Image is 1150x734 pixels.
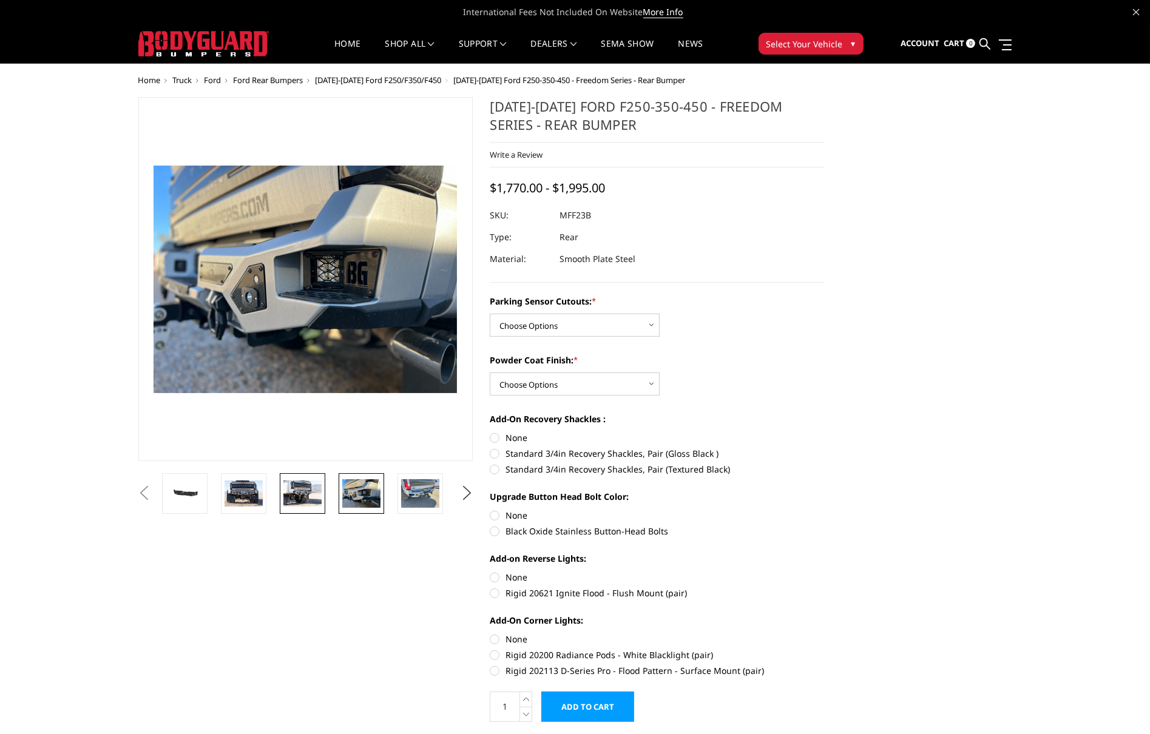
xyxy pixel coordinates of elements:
[138,31,269,56] img: BODYGUARD BUMPERS
[458,484,476,502] button: Next
[490,295,825,308] label: Parking Sensor Cutouts:
[234,75,303,86] a: Ford Rear Bumpers
[490,431,825,444] label: None
[759,33,864,55] button: Select Your Vehicle
[459,39,507,63] a: Support
[454,75,686,86] span: [DATE]-[DATE] Ford F250-350-450 - Freedom Series - Rear Bumper
[490,648,825,661] label: Rigid 20200 Radiance Pods - White Blacklight (pair)
[490,664,825,677] label: Rigid 202113 D-Series Pro - Flood Pattern - Surface Mount (pair)
[490,552,825,565] label: Add-on Reverse Lights:
[490,571,825,584] label: None
[490,463,825,476] label: Standard 3/4in Recovery Shackles, Pair (Textured Black)
[490,509,825,522] label: None
[173,75,192,86] a: Truck
[342,479,381,508] img: 2023-2025 Ford F250-350-450 - Freedom Series - Rear Bumper
[334,39,360,63] a: Home
[1089,676,1150,734] iframe: Chat Widget
[385,39,435,63] a: shop all
[490,97,825,143] h1: [DATE]-[DATE] Ford F250-350-450 - Freedom Series - Rear Bumper
[490,587,825,599] label: Rigid 20621 Ignite Flood - Flush Mount (pair)
[490,633,825,645] label: None
[138,97,473,461] a: 2023-2025 Ford F250-350-450 - Freedom Series - Rear Bumper
[490,490,825,503] label: Upgrade Button Head Bolt Color:
[560,204,591,226] dd: MFF23B
[541,692,634,722] input: Add to Cart
[205,75,222,86] a: Ford
[490,525,825,537] label: Black Oxide Stainless Button-Head Bolts
[135,484,154,502] button: Previous
[490,204,550,226] dt: SKU:
[490,447,825,460] label: Standard 3/4in Recovery Shackles, Pair (Gloss Black )
[490,226,550,248] dt: Type:
[316,75,442,86] a: [DATE]-[DATE] Ford F250/F350/F450
[490,614,825,627] label: Add-On Corner Lights:
[490,412,825,425] label: Add-On Recovery Shackles :
[490,149,543,160] a: Write a Review
[225,480,263,506] img: 2023-2025 Ford F250-350-450 - Freedom Series - Rear Bumper
[138,75,161,86] a: Home
[944,38,964,49] span: Cart
[944,27,975,60] a: Cart 0
[766,38,843,50] span: Select Your Vehicle
[643,6,683,18] a: More Info
[901,38,939,49] span: Account
[678,39,703,63] a: News
[560,248,635,270] dd: Smooth Plate Steel
[966,39,975,48] span: 0
[601,39,654,63] a: SEMA Show
[851,37,856,50] span: ▾
[401,479,439,508] img: 2023-2025 Ford F250-350-450 - Freedom Series - Rear Bumper
[490,354,825,366] label: Powder Coat Finish:
[490,248,550,270] dt: Material:
[901,27,939,60] a: Account
[490,180,605,196] span: $1,770.00 - $1,995.00
[283,480,322,506] img: 2023-2025 Ford F250-350-450 - Freedom Series - Rear Bumper
[560,226,578,248] dd: Rear
[531,39,577,63] a: Dealers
